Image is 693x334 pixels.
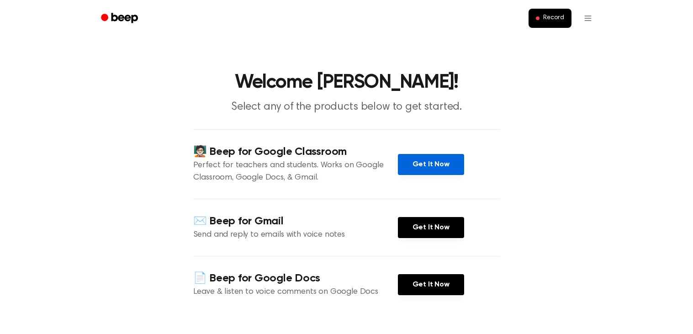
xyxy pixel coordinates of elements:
a: Beep [95,10,146,27]
a: Get It Now [398,274,464,295]
h1: Welcome [PERSON_NAME]! [113,73,581,92]
p: Leave & listen to voice comments on Google Docs [193,286,398,298]
h4: ✉️ Beep for Gmail [193,214,398,229]
span: Record [543,14,564,22]
button: Open menu [577,7,599,29]
h4: 📄 Beep for Google Docs [193,271,398,286]
button: Record [529,9,571,28]
p: Send and reply to emails with voice notes [193,229,398,241]
a: Get It Now [398,217,464,238]
h4: 🧑🏻‍🏫 Beep for Google Classroom [193,144,398,159]
p: Select any of the products below to get started. [171,100,522,115]
p: Perfect for teachers and students. Works on Google Classroom, Google Docs, & Gmail. [193,159,398,184]
a: Get It Now [398,154,464,175]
